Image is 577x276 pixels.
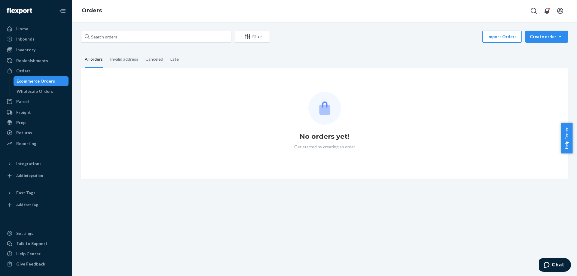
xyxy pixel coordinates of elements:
[561,123,572,153] button: Help Center
[16,26,28,32] div: Home
[16,99,29,105] div: Parcel
[16,202,38,207] div: Add Fast Tag
[56,5,69,17] button: Close Navigation
[528,5,540,17] button: Open Search Box
[482,31,522,43] button: Import Orders
[294,144,355,150] p: Get started by creating an order
[4,159,69,168] button: Integrations
[541,5,553,17] button: Open notifications
[81,31,231,43] input: Search orders
[16,230,33,236] div: Settings
[4,118,69,127] a: Prep
[4,56,69,65] a: Replenishments
[16,36,35,42] div: Inbounds
[16,120,26,126] div: Prep
[16,251,41,257] div: Help Center
[16,58,48,64] div: Replenishments
[16,241,47,247] div: Talk to Support
[4,66,69,76] a: Orders
[4,229,69,238] a: Settings
[4,188,69,198] button: Fast Tags
[17,88,53,94] div: Wholesale Orders
[4,128,69,138] a: Returns
[525,31,568,43] button: Create order
[82,7,102,14] a: Orders
[554,5,566,17] button: Open account menu
[85,51,103,68] div: All orders
[14,76,69,86] a: Ecommerce Orders
[170,51,179,67] div: Late
[16,261,45,267] div: Give Feedback
[300,132,350,141] h1: No orders yet!
[308,92,341,125] img: Empty list
[4,24,69,34] a: Home
[110,51,138,67] div: Invalid address
[16,161,41,167] div: Integrations
[4,139,69,148] a: Reporting
[530,34,563,40] div: Create order
[16,173,43,178] div: Add Integration
[235,31,270,43] button: Filter
[4,97,69,106] a: Parcel
[4,200,69,210] a: Add Fast Tag
[16,141,36,147] div: Reporting
[235,34,270,40] div: Filter
[4,249,69,259] a: Help Center
[14,86,69,96] a: Wholesale Orders
[4,239,69,248] button: Talk to Support
[4,259,69,269] button: Give Feedback
[4,34,69,44] a: Inbounds
[4,171,69,180] a: Add Integration
[539,258,571,273] iframe: Opens a widget where you can chat to one of our agents
[4,45,69,55] a: Inventory
[7,8,32,14] img: Flexport logo
[16,47,35,53] div: Inventory
[16,109,31,115] div: Freight
[17,78,55,84] div: Ecommerce Orders
[16,130,32,136] div: Returns
[16,68,31,74] div: Orders
[77,2,107,20] ol: breadcrumbs
[16,190,35,196] div: Fast Tags
[4,108,69,117] a: Freight
[145,51,163,67] div: Canceled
